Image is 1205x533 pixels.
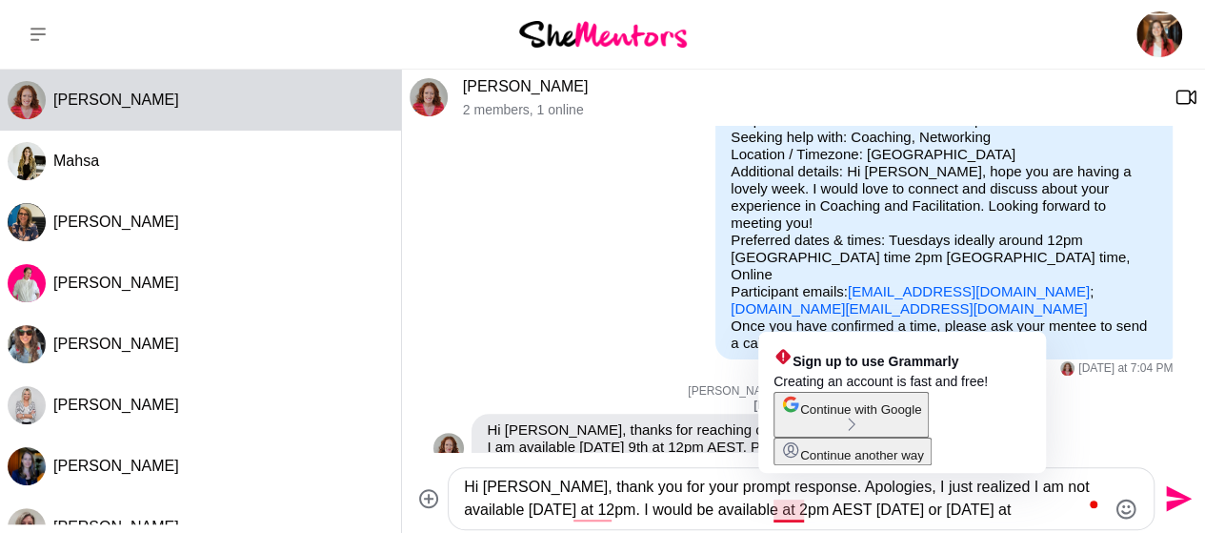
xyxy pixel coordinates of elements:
button: Emoji picker [1115,498,1137,521]
p: Hi [PERSON_NAME], thanks for reaching out for a mentor session. I am available [DATE] 9th at 12pm... [487,421,914,456]
img: M [8,142,46,180]
img: K [8,203,46,241]
img: L [8,447,46,485]
a: [PERSON_NAME] [463,78,589,94]
span: [PERSON_NAME] [53,92,179,108]
div: Kate Vertsonis [8,203,46,241]
img: She Mentors Logo [519,21,687,47]
a: [DOMAIN_NAME][EMAIL_ADDRESS][DOMAIN_NAME] [731,300,1087,317]
span: Mahsa [53,153,99,169]
p: 2 members , 1 online [463,102,1159,118]
img: C [1060,361,1074,376]
p: Purpose of Mentor Hour: Let's talk shop Seeking help with: Coaching, Networking Location / Timezo... [731,112,1157,318]
span: [PERSON_NAME] [53,336,179,352]
button: Send [1155,478,1197,521]
div: Lisa [8,447,46,485]
p: Once you have confirmed a time, please ask your mentee to send a calendar invitation. [731,318,1157,352]
img: C [433,433,464,463]
img: H [8,386,46,424]
span: [PERSON_NAME] [53,458,179,474]
span: [PERSON_NAME] [53,275,179,291]
span: [PERSON_NAME] [53,214,179,230]
time: 2025-09-02T09:04:45.924Z [1078,361,1173,377]
img: C [410,78,448,116]
strong: [DATE] [753,399,794,412]
a: [EMAIL_ADDRESS][DOMAIN_NAME] [848,283,1090,299]
div: Carmel Murphy [410,78,448,116]
span: [PERSON_NAME] [53,397,179,413]
div: Carmel Murphy [1060,361,1074,376]
div: Carmel Murphy [8,81,46,119]
div: Karla [8,325,46,363]
img: K [8,325,46,363]
div: at 07:24 PM [433,399,1173,414]
img: C [8,81,46,119]
textarea: To enrich screen reader interactions, please activate Accessibility in Grammarly extension settings [464,476,1106,522]
img: Carolina Portugal [1136,11,1182,57]
div: Carmel Murphy [433,433,464,463]
p: [PERSON_NAME] has accepted the booking. [433,384,1173,400]
div: Mahsa [8,142,46,180]
img: L [8,264,46,302]
div: Lauren Purse [8,264,46,302]
div: Hayley Scott [8,386,46,424]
